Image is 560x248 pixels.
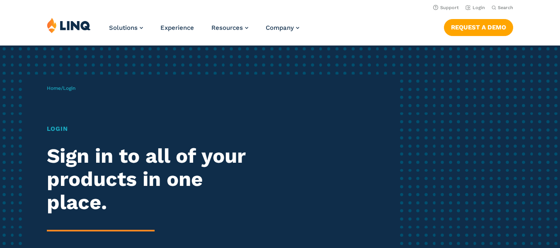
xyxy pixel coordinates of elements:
[211,24,248,31] a: Resources
[444,19,513,36] a: Request a Demo
[109,24,138,31] span: Solutions
[433,5,459,10] a: Support
[47,124,263,134] h1: Login
[444,17,513,36] nav: Button Navigation
[47,85,75,91] span: /
[266,24,294,31] span: Company
[211,24,243,31] span: Resources
[47,17,91,33] img: LINQ | K‑12 Software
[63,85,75,91] span: Login
[492,5,513,11] button: Open Search Bar
[47,144,263,214] h2: Sign in to all of your products in one place.
[498,5,513,10] span: Search
[465,5,485,10] a: Login
[160,24,194,31] a: Experience
[109,24,143,31] a: Solutions
[109,17,299,45] nav: Primary Navigation
[266,24,299,31] a: Company
[47,85,61,91] a: Home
